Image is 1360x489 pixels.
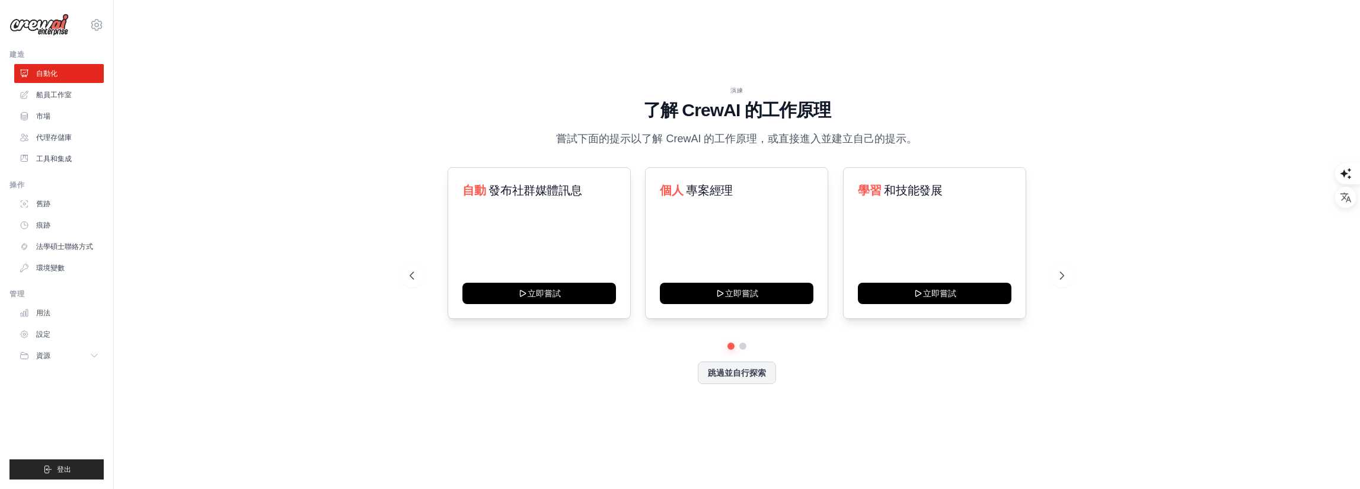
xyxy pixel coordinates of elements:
font: 舊跡 [36,200,50,208]
button: 立即嘗試 [660,283,813,304]
font: 環境變數 [36,264,65,272]
font: 代理存儲庫 [36,133,72,142]
font: 登出 [57,465,71,474]
a: 市場 [14,107,104,126]
a: 舊跡 [14,194,104,213]
font: 和技能發展 [884,184,942,197]
font: 市場 [36,112,50,120]
a: 用法 [14,303,104,322]
font: 自動化 [36,69,58,78]
font: 演練 [730,87,743,94]
font: 工具和集成 [36,155,72,163]
font: 了解 CrewAI 的工作原理 [643,100,831,120]
font: 操作 [9,181,24,189]
a: 工具和集成 [14,149,104,168]
a: 環境變數 [14,258,104,277]
font: 立即嘗試 [725,289,758,298]
font: 資源 [36,351,50,360]
font: 發布社群媒體訊息 [489,184,582,197]
font: 自動 [462,184,486,197]
a: 代理存儲庫 [14,128,104,147]
a: 船員工作室 [14,85,104,104]
font: 專案經理 [687,184,733,197]
button: 跳過並自行探索 [698,362,776,384]
font: 立即嘗試 [922,289,956,298]
font: 設定 [36,330,50,338]
font: 跳過並自行探索 [708,368,766,378]
font: 管理 [9,290,24,298]
button: 立即嘗試 [858,283,1011,304]
font: 法學碩士聯絡方式 [36,242,93,251]
font: 用法 [36,309,50,317]
a: 痕跡 [14,216,104,235]
button: 立即嘗試 [462,283,616,304]
font: 建造 [9,50,24,59]
button: 資源 [14,346,104,365]
a: 自動化 [14,64,104,83]
a: 法學碩士聯絡方式 [14,237,104,256]
font: 個人 [660,184,683,197]
font: 痕跡 [36,221,50,229]
font: 嘗試下面的提示以了解 CrewAI 的工作原理，或直接進入並建立自己的提示。 [556,133,917,145]
a: 設定 [14,325,104,344]
img: 標識 [9,14,69,36]
font: 立即嘗試 [528,289,561,298]
font: 船員工作室 [36,91,72,99]
font: 學習 [858,184,881,197]
button: 登出 [9,459,104,480]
